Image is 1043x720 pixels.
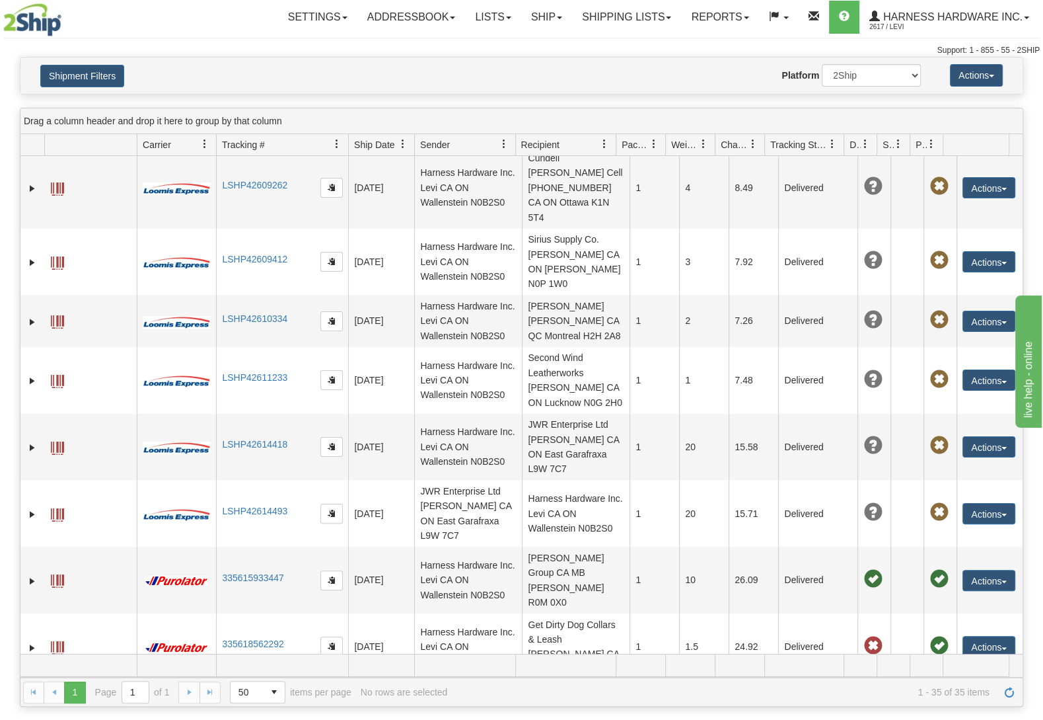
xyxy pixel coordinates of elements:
[721,138,748,151] span: Charge
[729,480,778,547] td: 15.71
[222,372,287,383] a: LSHP42611233
[222,180,287,190] a: LSHP42609262
[962,251,1015,272] button: Actions
[929,503,948,522] span: Pickup Not Assigned
[143,315,210,329] img: 30 - Loomis Express
[414,295,522,346] td: Harness Hardware Inc. Levi CA ON Wallenstein N0B2S0
[320,370,343,390] button: Copy to clipboard
[143,508,210,521] img: 30 - Loomis Express
[929,436,948,455] span: Pickup Not Assigned
[222,573,283,583] a: 335615933447
[26,256,39,269] a: Expand
[679,229,729,296] td: 3
[880,11,1023,22] span: Harness Hardware Inc.
[629,614,679,680] td: 1
[51,251,64,272] a: Label
[778,295,857,346] td: Delivered
[929,637,948,655] span: Pickup Successfully created
[326,133,348,155] a: Tracking # filter column settings
[3,3,61,36] img: logo2617.jpg
[962,636,1015,657] button: Actions
[962,177,1015,198] button: Actions
[222,254,287,264] a: LSHP42609412
[854,133,877,155] a: Delivery Status filter column settings
[354,138,394,151] span: Ship Date
[522,147,629,228] td: Cundell [PERSON_NAME] Cell [PHONE_NUMBER] CA ON Ottawa K1N 5T4
[778,480,857,547] td: Delivered
[681,1,758,34] a: Reports
[770,138,828,151] span: Tracking Status
[26,374,39,387] a: Expand
[194,133,216,155] a: Carrier filter column settings
[863,436,882,455] span: Unknown
[320,571,343,590] button: Copy to clipboard
[222,313,287,324] a: LSHP42610334
[143,374,210,387] img: 30 - Loomis Express
[1013,292,1042,427] iframe: chat widget
[51,309,64,331] a: Label
[778,614,857,680] td: Delivered
[778,347,857,414] td: Delivered
[920,133,943,155] a: Pickup Status filter column settings
[863,570,882,588] span: On time
[493,133,515,155] a: Sender filter column settings
[869,20,968,34] span: 2617 / Levi
[962,370,1015,391] button: Actions
[863,637,882,655] span: Late
[522,347,629,414] td: Second Wind Leatherworks [PERSON_NAME] CA ON Lucknow N0G 2H0
[348,547,414,614] td: [DATE]
[629,147,679,228] td: 1
[863,370,882,389] span: Unknown
[264,682,285,703] span: select
[26,441,39,454] a: Expand
[887,133,910,155] a: Shipment Issues filter column settings
[863,503,882,522] span: Unknown
[629,295,679,346] td: 1
[222,506,287,516] a: LSHP42614493
[143,576,210,586] img: 11 - Purolator
[230,681,285,703] span: Page sizes drop down
[882,138,894,151] span: Shipment Issues
[929,311,948,329] span: Pickup Not Assigned
[51,369,64,390] a: Label
[222,439,287,450] a: LSHP42614418
[320,437,343,457] button: Copy to clipboard
[859,1,1039,34] a: Harness Hardware Inc. 2617 / Levi
[679,614,729,680] td: 1.5
[26,575,39,588] a: Expand
[522,480,629,547] td: Harness Hardware Inc. Levi CA ON Wallenstein N0B2S0
[929,177,948,196] span: Pickup Not Assigned
[950,64,1003,87] button: Actions
[521,1,572,34] a: Ship
[392,133,414,155] a: Ship Date filter column settings
[679,414,729,481] td: 20
[778,147,857,228] td: Delivered
[522,614,629,680] td: Get Dirty Dog Collars & Leash [PERSON_NAME] CA NS Mineville B2Z 1J8
[357,1,466,34] a: Addressbook
[51,635,64,657] a: Label
[849,138,861,151] span: Delivery Status
[522,229,629,296] td: Sirius Supply Co. [PERSON_NAME] CA ON [PERSON_NAME] N0P 1W0
[671,138,699,151] span: Weight
[51,436,64,457] a: Label
[742,133,764,155] a: Charge filter column settings
[863,251,882,270] span: Unknown
[729,347,778,414] td: 7.48
[522,295,629,346] td: [PERSON_NAME] [PERSON_NAME] CA QC Montreal H2H 2A8
[679,147,729,228] td: 4
[414,147,522,228] td: Harness Hardware Inc. Levi CA ON Wallenstein N0B2S0
[122,682,149,703] input: Page 1
[629,480,679,547] td: 1
[143,256,210,269] img: 30 - Loomis Express
[414,347,522,414] td: Harness Hardware Inc. Levi CA ON Wallenstein N0B2S0
[414,480,522,547] td: JWR Enterprise Ltd [PERSON_NAME] CA ON East Garafraxa L9W 7C7
[456,687,989,698] span: 1 - 35 of 35 items
[778,547,857,614] td: Delivered
[414,229,522,296] td: Harness Hardware Inc. Levi CA ON Wallenstein N0B2S0
[348,347,414,414] td: [DATE]
[143,441,210,454] img: 30 - Loomis Express
[729,547,778,614] td: 26.09
[361,687,448,698] div: No rows are selected
[962,311,1015,332] button: Actions
[679,347,729,414] td: 1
